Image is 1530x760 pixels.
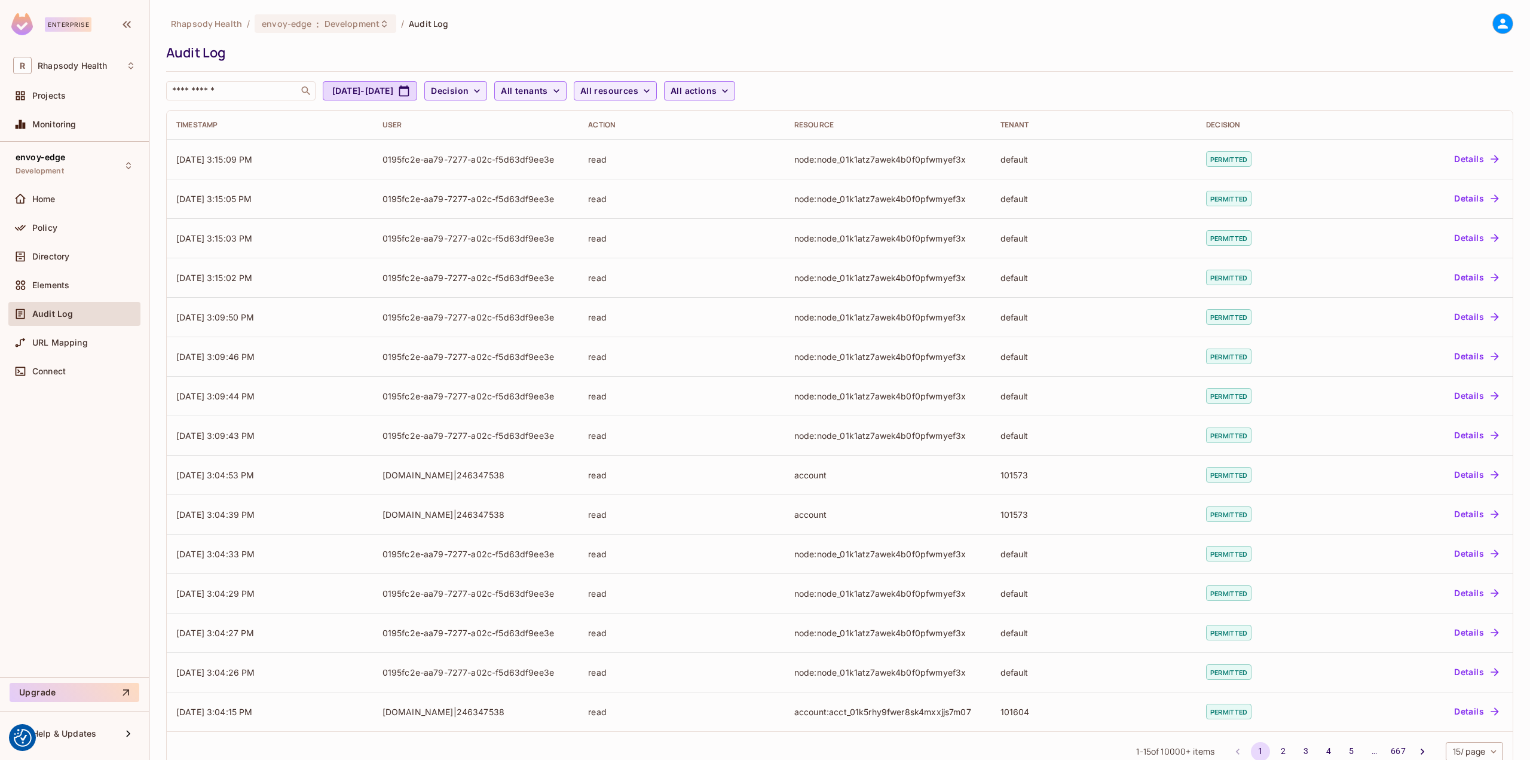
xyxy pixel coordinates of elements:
div: read [588,430,775,441]
span: [DATE] 3:09:43 PM [176,431,255,441]
div: Decision [1206,120,1336,130]
span: The full list contains 39710 items. To access the end of the list, adjust the filters [1161,746,1191,757]
button: Upgrade [10,683,139,702]
div: 101604 [1000,706,1188,718]
div: node:node_01k1atz7awek4b0f0pfwmyef3x [794,390,981,402]
span: envoy-edge [262,18,311,29]
button: Details [1449,228,1503,248]
div: 0195fc2e-aa79-7277-a02c-f5d63df9ee3e [382,312,570,323]
div: default [1000,548,1188,560]
div: node:node_01k1atz7awek4b0f0pfwmyef3x [794,430,981,441]
div: [DOMAIN_NAME]|246347538 [382,706,570,718]
span: [DATE] 3:04:15 PM [176,707,253,717]
button: All resources [574,81,657,100]
span: Workspace: Rhapsody Health [38,61,107,71]
button: Details [1449,702,1503,721]
div: 0195fc2e-aa79-7277-a02c-f5d63df9ee3e [382,193,570,205]
div: Tenant [1000,120,1188,130]
span: Help & Updates [32,729,96,738]
span: [DATE] 3:04:29 PM [176,588,255,599]
span: [DATE] 3:04:39 PM [176,509,255,520]
div: read [588,272,775,283]
div: default [1000,233,1188,244]
span: [DATE] 3:04:27 PM [176,628,255,638]
img: Revisit consent button [14,729,32,747]
div: 101573 [1000,509,1188,520]
div: read [588,233,775,244]
div: node:node_01k1atz7awek4b0f0pfwmyef3x [794,154,981,165]
div: Audit Log [166,44,1507,62]
span: the active workspace [171,18,242,29]
span: : [316,19,320,29]
span: All tenants [501,84,547,99]
span: Policy [32,223,57,233]
button: [DATE]-[DATE] [323,81,417,100]
div: Action [588,120,775,130]
div: [DOMAIN_NAME]|246347538 [382,469,570,481]
div: … [1364,745,1384,757]
div: 0195fc2e-aa79-7277-a02c-f5d63df9ee3e [382,272,570,283]
span: [DATE] 3:04:33 PM [176,549,255,559]
div: 0195fc2e-aa79-7277-a02c-f5d63df9ee3e [382,351,570,362]
div: read [588,667,775,678]
li: / [247,18,250,29]
div: default [1000,627,1188,639]
span: envoy-edge [16,152,66,162]
span: Home [32,194,56,204]
button: Decision [424,81,487,100]
button: Details [1449,268,1503,287]
div: account:acct_01k5rhy9fwer8sk4mxxjjs7m07 [794,706,981,718]
div: node:node_01k1atz7awek4b0f0pfwmyef3x [794,193,981,205]
button: Details [1449,149,1503,169]
button: Details [1449,347,1503,366]
button: Consent Preferences [14,729,32,747]
div: 0195fc2e-aa79-7277-a02c-f5d63df9ee3e [382,154,570,165]
div: default [1000,588,1188,599]
button: Details [1449,386,1503,405]
button: Details [1449,544,1503,563]
span: Monitoring [32,120,76,129]
div: read [588,469,775,481]
span: Connect [32,367,66,376]
span: permitted [1206,191,1251,206]
div: default [1000,154,1188,165]
span: permitted [1206,467,1251,483]
div: read [588,193,775,205]
span: permitted [1206,546,1251,561]
button: Details [1449,505,1503,524]
div: [DOMAIN_NAME]|246347538 [382,509,570,520]
div: 0195fc2e-aa79-7277-a02c-f5d63df9ee3e [382,588,570,599]
span: Development [16,166,64,176]
div: default [1000,667,1188,678]
div: default [1000,390,1188,402]
button: Details [1449,584,1503,603]
div: read [588,154,775,165]
span: permitted [1206,388,1251,404]
span: [DATE] 3:15:02 PM [176,273,253,283]
div: 0195fc2e-aa79-7277-a02c-f5d63df9ee3e [382,233,570,244]
li: / [401,18,404,29]
span: permitted [1206,625,1251,640]
div: default [1000,430,1188,441]
span: [DATE] 3:15:05 PM [176,194,252,204]
div: account [794,469,981,481]
span: permitted [1206,585,1251,601]
span: [DATE] 3:15:03 PM [176,233,253,243]
span: [DATE] 3:04:26 PM [176,667,255,677]
span: permitted [1206,428,1251,443]
div: read [588,509,775,520]
div: node:node_01k1atz7awek4b0f0pfwmyef3x [794,272,981,283]
span: [DATE] 3:04:53 PM [176,470,255,480]
div: read [588,312,775,323]
div: 101573 [1000,469,1188,481]
div: default [1000,272,1188,283]
span: R [13,57,32,74]
div: Resource [794,120,981,130]
button: Details [1449,623,1503,642]
span: permitted [1206,664,1251,680]
span: permitted [1206,309,1251,325]
div: read [588,706,775,718]
div: read [588,390,775,402]
span: permitted [1206,230,1251,246]
span: permitted [1206,349,1251,364]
